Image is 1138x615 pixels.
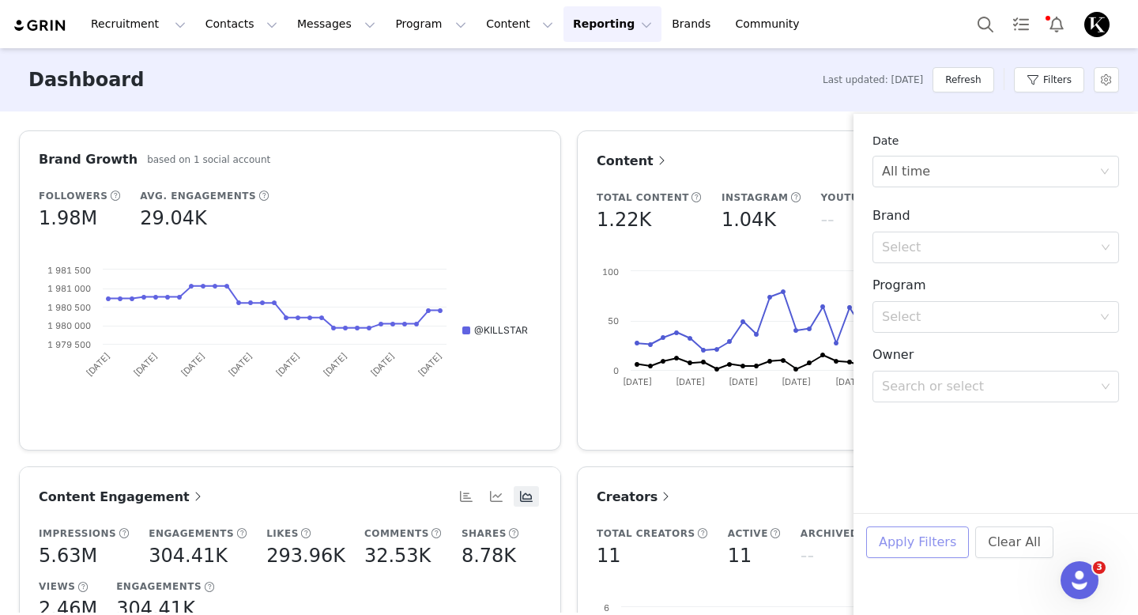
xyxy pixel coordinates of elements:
h5: Followers [39,189,107,203]
button: Contacts [196,6,287,42]
button: Start recording [100,494,113,507]
h5: 11 [597,541,621,570]
button: Home [247,6,277,36]
div: Search or select [882,379,1095,394]
span: Content [597,153,669,168]
button: Program [386,6,476,42]
span: Creators [597,489,673,504]
h5: Engagements [116,579,202,594]
a: Content Engagement [39,487,205,507]
h5: -- [820,206,834,234]
div: Olivia says… [13,287,303,349]
h5: Engagements [149,526,234,541]
button: Recruitment [81,6,195,42]
text: [DATE] [676,376,705,387]
text: [DATE] [84,350,112,379]
div: GRIN Helper says… [13,70,303,287]
text: 1 979 500 [47,339,91,350]
h3: Owner [872,345,1119,364]
text: [DATE] [729,376,758,387]
a: Community [726,6,816,42]
div: Thank you! I’ve added your response to the ticket, and our team will follow up with you as soon a... [25,359,247,406]
h5: Comments [364,526,429,541]
div: Close [277,6,306,35]
button: Send a message… [271,488,296,513]
text: @KILLSTAR [474,324,528,336]
button: Upload attachment [24,494,37,507]
h5: Likes [266,526,299,541]
a: Brands [662,6,725,42]
h5: Views [39,579,75,594]
a: grin logo [13,18,68,33]
i: icon: down [1101,243,1110,254]
text: [DATE] [273,350,302,379]
li: Activation or Campaign name [37,164,247,179]
span: Last updated: [DATE] [823,73,923,87]
button: Gif picker [75,494,88,507]
span: Date [872,134,899,147]
li: Name and email of any creator(s) having trouble [37,202,247,231]
li: Affiliate Link or Code Group [37,183,247,198]
h5: 1.22K [597,206,651,234]
h5: Impressions [39,526,116,541]
text: 1 980 000 [47,320,91,331]
h5: YouTube [820,191,873,205]
text: 1 981 500 [47,265,91,276]
h5: 293.96K [266,541,345,570]
img: Profile image for Chriscely [89,9,115,34]
button: Profile [1075,12,1125,37]
li: Screenshots or a short recording of what you’re seeing [37,235,247,264]
div: Select [882,240,1095,255]
h5: Avg. Engagements [140,189,256,203]
div: -across all regions and a variety of products [70,296,291,327]
i: icon: down [1101,382,1110,393]
button: Reporting [563,6,661,42]
h5: Total Content [597,191,689,205]
h5: 32.53K [364,541,431,570]
text: [DATE] [835,376,865,387]
h5: 1.04K [722,206,776,234]
h5: 11 [728,541,752,570]
button: go back [10,6,40,36]
span: Customer Ticket [121,64,215,77]
text: [DATE] [623,376,652,387]
text: [DATE] [416,350,444,379]
text: 50 [608,315,619,326]
h3: Dashboard [28,66,144,94]
a: Creators [597,487,673,507]
button: Refresh [933,67,993,92]
button: Search [968,6,1003,42]
text: 1 981 000 [47,283,91,294]
h5: 29.04K [140,204,206,232]
div: GRIN Helper says… [13,349,303,450]
span: 3 [1093,561,1106,574]
a: Content [597,151,669,171]
span: Content Engagement [39,489,205,504]
button: Notifications [1039,6,1074,42]
h5: 304.41K [149,541,228,570]
i: icon: down [1100,167,1110,178]
button: Content [477,6,563,42]
h5: 8.78K [462,541,516,570]
h1: GRIN [121,8,152,20]
i: icon: down [1100,312,1110,323]
h5: -- [801,541,814,570]
button: Emoji picker [50,494,62,507]
div: -across all regions and a variety of products [57,287,303,337]
text: [DATE] [179,350,207,379]
div: I’ve opened a ticket and looped in our team so they can help you out. ​ Specific details like tho... [25,79,247,157]
text: 0 [613,365,619,376]
text: [DATE] [226,350,254,379]
h5: Instagram [722,191,789,205]
h3: Program [872,276,1119,295]
a: Tasks [1004,6,1038,42]
h3: Brand [872,206,1119,225]
h5: 5.63M [39,541,97,570]
button: Clear All [975,526,1053,558]
a: Customer Ticket [87,54,228,87]
h5: based on 1 social account [147,153,270,167]
h5: Active [728,526,768,541]
text: [DATE] [368,350,397,379]
h3: Brand Growth [39,150,138,169]
h5: Archived [801,526,858,541]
